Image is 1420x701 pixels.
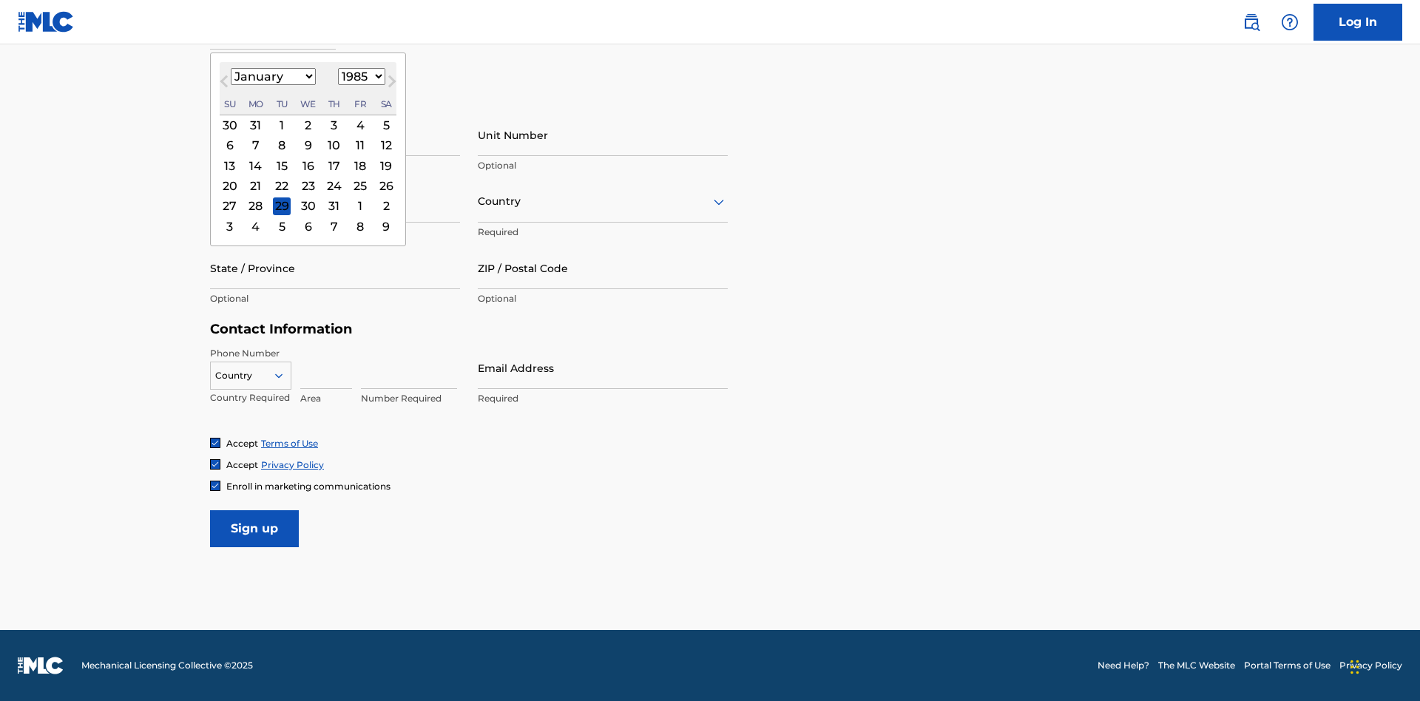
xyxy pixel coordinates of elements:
[478,392,728,405] p: Required
[1237,7,1266,37] a: Public Search
[210,510,299,547] input: Sign up
[273,116,291,134] div: Choose Tuesday, January 1st, 1985
[273,197,291,215] div: Choose Tuesday, January 29th, 1985
[210,391,291,404] p: Country Required
[351,116,369,134] div: Choose Friday, January 4th, 1985
[261,459,324,470] a: Privacy Policy
[221,197,239,215] div: Choose Sunday, January 27th, 1985
[377,217,395,235] div: Choose Saturday, February 9th, 1985
[478,292,728,305] p: Optional
[261,438,318,449] a: Terms of Use
[377,137,395,155] div: Choose Saturday, January 12th, 1985
[212,72,236,96] button: Previous Month
[351,95,369,113] div: Friday
[210,292,460,305] p: Optional
[211,481,220,490] img: checkbox
[273,217,291,235] div: Choose Tuesday, February 5th, 1985
[300,95,317,113] div: Wednesday
[226,459,258,470] span: Accept
[18,657,64,674] img: logo
[300,116,317,134] div: Choose Wednesday, January 2nd, 1985
[377,197,395,215] div: Choose Saturday, February 2nd, 1985
[81,659,253,672] span: Mechanical Licensing Collective © 2025
[351,177,369,194] div: Choose Friday, January 25th, 1985
[351,157,369,175] div: Choose Friday, January 18th, 1985
[1098,659,1149,672] a: Need Help?
[273,157,291,175] div: Choose Tuesday, January 15th, 1985
[273,177,291,194] div: Choose Tuesday, January 22nd, 1985
[221,95,239,113] div: Sunday
[377,157,395,175] div: Choose Saturday, January 19th, 1985
[300,217,317,235] div: Choose Wednesday, February 6th, 1985
[247,137,265,155] div: Choose Monday, January 7th, 1985
[1313,4,1402,41] a: Log In
[1244,659,1331,672] a: Portal Terms of Use
[325,217,343,235] div: Choose Thursday, February 7th, 1985
[220,115,396,237] div: Month January, 1985
[377,95,395,113] div: Saturday
[210,98,1210,115] h5: Personal Address
[377,116,395,134] div: Choose Saturday, January 5th, 1985
[351,137,369,155] div: Choose Friday, January 11th, 1985
[325,137,343,155] div: Choose Thursday, January 10th, 1985
[247,116,265,134] div: Choose Monday, December 31st, 1984
[221,217,239,235] div: Choose Sunday, February 3rd, 1985
[273,95,291,113] div: Tuesday
[377,177,395,194] div: Choose Saturday, January 26th, 1985
[1281,13,1299,31] img: help
[210,321,728,338] h5: Contact Information
[247,157,265,175] div: Choose Monday, January 14th, 1985
[325,177,343,194] div: Choose Thursday, January 24th, 1985
[247,95,265,113] div: Monday
[247,217,265,235] div: Choose Monday, February 4th, 1985
[1339,659,1402,672] a: Privacy Policy
[380,72,404,96] button: Next Month
[273,137,291,155] div: Choose Tuesday, January 8th, 1985
[1346,630,1420,701] iframe: Chat Widget
[211,438,220,447] img: checkbox
[351,197,369,215] div: Choose Friday, February 1st, 1985
[300,157,317,175] div: Choose Wednesday, January 16th, 1985
[221,157,239,175] div: Choose Sunday, January 13th, 1985
[325,157,343,175] div: Choose Thursday, January 17th, 1985
[1275,7,1305,37] div: Help
[226,438,258,449] span: Accept
[1242,13,1260,31] img: search
[478,226,728,239] p: Required
[478,159,728,172] p: Optional
[325,197,343,215] div: Choose Thursday, January 31st, 1985
[226,481,390,492] span: Enroll in marketing communications
[210,53,406,246] div: Choose Date
[361,392,457,405] p: Number Required
[300,177,317,194] div: Choose Wednesday, January 23rd, 1985
[1350,645,1359,689] div: Drag
[18,11,75,33] img: MLC Logo
[1158,659,1235,672] a: The MLC Website
[221,116,239,134] div: Choose Sunday, December 30th, 1984
[300,197,317,215] div: Choose Wednesday, January 30th, 1985
[300,392,352,405] p: Area
[300,137,317,155] div: Choose Wednesday, January 9th, 1985
[247,197,265,215] div: Choose Monday, January 28th, 1985
[221,137,239,155] div: Choose Sunday, January 6th, 1985
[351,217,369,235] div: Choose Friday, February 8th, 1985
[325,116,343,134] div: Choose Thursday, January 3rd, 1985
[247,177,265,194] div: Choose Monday, January 21st, 1985
[325,95,343,113] div: Thursday
[221,177,239,194] div: Choose Sunday, January 20th, 1985
[211,460,220,469] img: checkbox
